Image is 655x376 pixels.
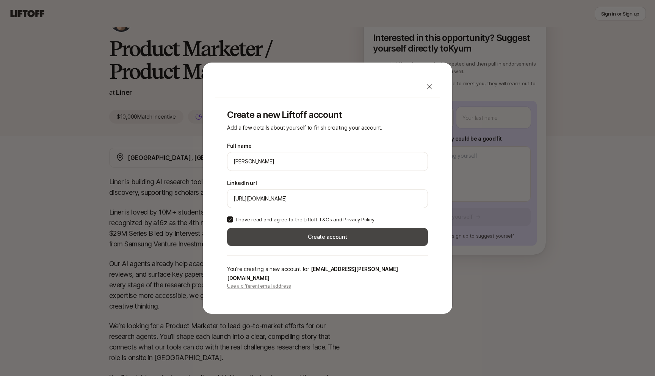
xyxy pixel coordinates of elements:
p: Add a few details about yourself to finish creating your account. [227,123,428,132]
input: e.g. Melanie Perkins [233,157,422,166]
p: We'll use Easton as your preferred name. [227,172,338,174]
input: e.g. https://www.linkedin.com/in/melanie-perkins [233,194,422,203]
a: Privacy Policy [343,216,374,222]
p: You're creating a new account for [227,265,428,283]
p: I have read and agree to the Liftoff and [236,216,374,223]
p: Create a new Liftoff account [227,110,428,120]
label: Full name [227,141,251,150]
a: T&Cs [319,216,332,222]
label: LinkedIn url [227,179,257,188]
p: Use a different email address [227,283,428,290]
button: Create account [227,228,428,246]
button: I have read and agree to the Liftoff T&Cs and Privacy Policy [227,216,233,222]
span: [EMAIL_ADDRESS][PERSON_NAME][DOMAIN_NAME] [227,266,398,281]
